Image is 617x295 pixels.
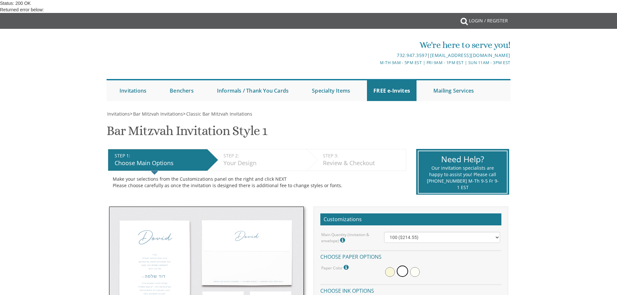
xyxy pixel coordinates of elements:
[321,265,350,271] label: Paper Color
[427,165,499,191] div: Our invitation specialists are happy to assist you! Please call [PHONE_NUMBER] M-Th 9-5 Fr 9-1 EST
[163,80,200,101] a: Benchers
[305,80,357,101] a: Specialty Items
[427,80,480,101] a: Mailing Services
[242,39,510,51] div: We're here to serve you!
[107,124,267,143] h1: Bar Mitzvah Invitation Style 1
[211,80,295,101] a: Informals / Thank You Cards
[321,232,374,244] label: Main Quantity (invitation & envelope)
[113,176,401,189] div: Make your selections from the Customizations panel on the right and click NEXT Please choose care...
[186,111,252,117] a: Classic Bar Mitzvah Invitations
[132,111,183,117] a: Bar Mitzvah Invitations
[223,153,303,159] div: STEP 2:
[367,80,417,101] a: FREE e-Invites
[223,159,303,167] div: Your Design
[133,111,183,117] span: Bar Mitzvah Invitations
[397,52,427,58] a: 732.947.3597
[242,51,510,59] div: |
[466,13,511,28] a: Login / Register
[115,159,204,167] div: Choose Main Options
[183,111,252,117] span: >
[320,213,501,226] h2: Customizations
[323,159,403,167] div: Review & Checkout
[430,52,510,58] a: [EMAIL_ADDRESS][DOMAIN_NAME]
[115,153,204,159] div: STEP 1:
[107,111,130,117] a: Invitations
[320,250,501,262] h4: Choose paper options
[113,80,153,101] a: Invitations
[130,111,183,117] span: >
[242,59,510,66] div: M-Th 9am - 5pm EST | Fri 9am - 1pm EST | Sun 11am - 3pm EST
[427,153,499,165] div: Need Help?
[323,153,403,159] div: STEP 3:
